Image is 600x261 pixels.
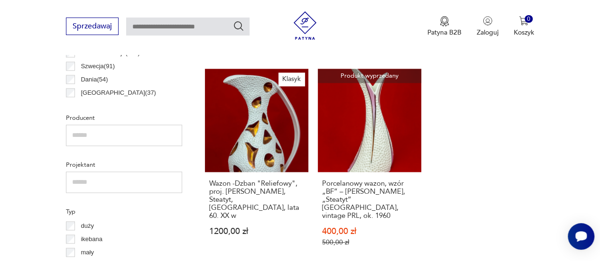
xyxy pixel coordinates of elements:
[81,247,93,258] p: mały
[440,16,449,27] img: Ikona medalu
[477,28,498,37] p: Zaloguj
[66,160,182,170] p: Projektant
[81,234,102,244] p: ikebana
[568,223,594,250] iframe: Smartsupp widget button
[81,221,93,231] p: duży
[525,15,533,23] div: 0
[66,18,119,35] button: Sprzedawaj
[322,238,417,246] p: 500,00 zł
[514,16,534,37] button: 0Koszyk
[427,28,462,37] p: Patyna B2B
[81,101,112,111] p: Francja ( 32 )
[519,16,528,26] img: Ikona koszyka
[427,16,462,37] a: Ikona medaluPatyna B2B
[66,24,119,30] a: Sprzedawaj
[322,180,417,220] h3: Porcelanowy wazon, wzór „BF” – [PERSON_NAME], „Steatyt” [GEOGRAPHIC_DATA], vintage PRL, ok. 1960
[322,227,417,235] p: 400,00 zł
[209,227,304,235] p: 1200,00 zł
[483,16,492,26] img: Ikonka użytkownika
[233,20,244,32] button: Szukaj
[81,61,115,72] p: Szwecja ( 91 )
[66,113,182,123] p: Producent
[477,16,498,37] button: Zaloguj
[291,11,319,40] img: Patyna - sklep z meblami i dekoracjami vintage
[209,180,304,220] h3: Wazon -Dzban "Reliefowy", proj. [PERSON_NAME], Steatyt, [GEOGRAPHIC_DATA], lata 60. XX w
[514,28,534,37] p: Koszyk
[81,74,108,85] p: Dania ( 54 )
[66,207,182,217] p: Typ
[81,88,156,98] p: [GEOGRAPHIC_DATA] ( 37 )
[427,16,462,37] button: Patyna B2B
